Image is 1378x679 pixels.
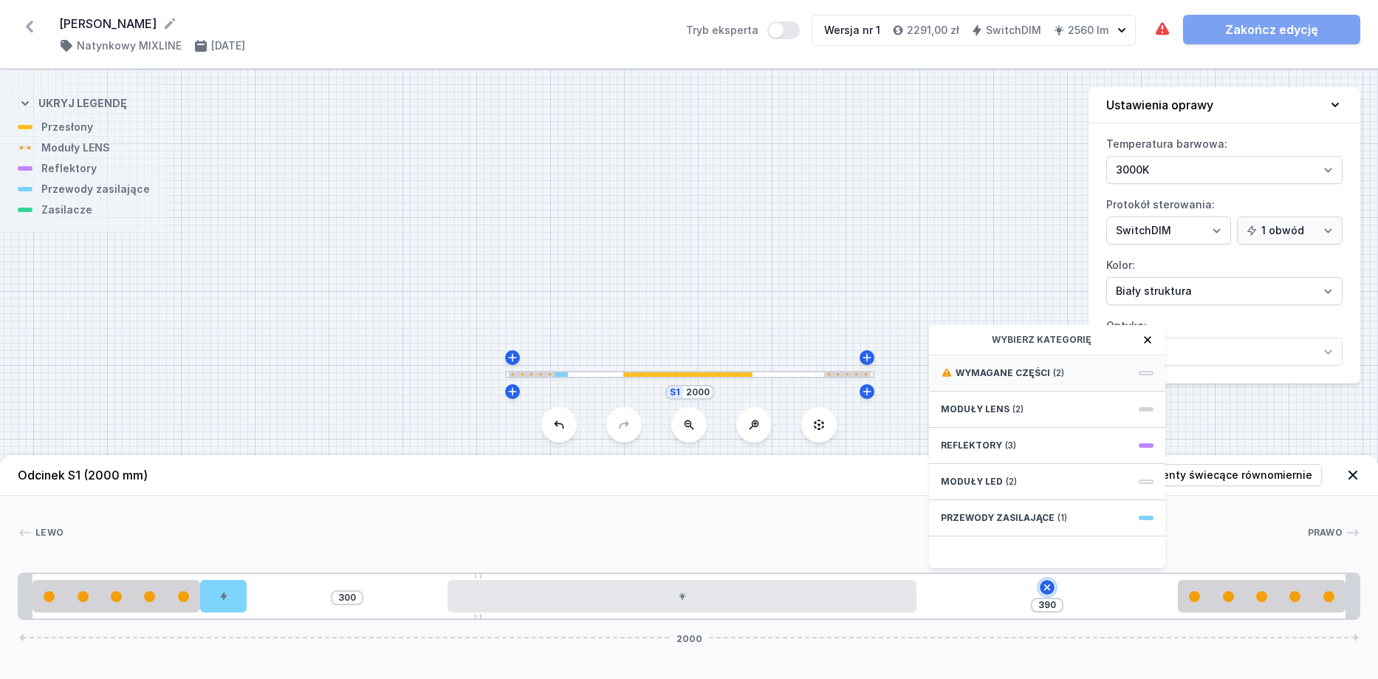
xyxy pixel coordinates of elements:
[1106,96,1213,114] h4: Ustawienia oprawy
[1090,464,1322,486] button: Rozłóż elementy świecące równomiernie
[162,16,177,31] button: Edytuj nazwę projektu
[956,367,1050,379] span: Wymagane części
[1106,253,1343,305] label: Kolor:
[83,468,148,482] span: (2000 mm)
[1106,277,1343,305] select: Kolor:
[18,84,127,120] button: Ukryj legendę
[211,38,245,53] h4: [DATE]
[335,592,359,604] input: Wymiar [mm]
[35,527,64,539] span: Lewo
[1058,512,1067,524] span: (1)
[1178,580,1346,613] div: 5 LENS module 250mm 54°
[59,15,668,33] form: [PERSON_NAME]
[941,512,1055,524] span: Przewody zasilające
[941,476,1003,488] span: Moduły LED
[77,38,182,53] h4: Natynkowy MIXLINE
[1106,314,1343,366] label: Optyka:
[686,386,710,398] input: Wymiar [mm]
[1006,476,1017,488] span: (2)
[941,403,1009,415] span: Moduły LENS
[1005,440,1016,451] span: (3)
[1106,216,1231,245] select: Protokół sterowania:
[1068,23,1108,38] h4: 2560 lm
[1106,156,1343,184] select: Temperatura barwowa:
[671,633,708,642] span: 2000
[32,580,200,613] div: 5 LENS module 250mm 54°
[1142,334,1154,346] button: Zamknij okno
[1237,216,1343,245] select: Protokół sterowania:
[200,580,247,613] div: Hole for power supply cable
[1037,577,1058,598] button: Dodaj element
[1053,367,1064,379] span: (2)
[824,23,880,38] div: Wersja nr 1
[18,466,148,484] h4: Odcinek S1
[1106,132,1343,184] label: Temperatura barwowa:
[1089,87,1360,123] button: Ustawienia oprawy
[992,334,1091,346] span: Wybierz kategorię
[767,21,800,39] button: Tryb eksperta
[1035,599,1059,611] input: Wymiar [mm]
[812,15,1136,46] button: Wersja nr 12291,00 złSwitchDIM2560 lm
[38,96,127,111] h4: Ukryj legendę
[686,21,800,39] label: Tryb eksperta
[1106,338,1343,366] select: Optyka:
[1100,468,1312,482] span: Rozłóż elementy świecące równomiernie
[1012,403,1024,415] span: (2)
[986,23,1041,38] h4: SwitchDIM
[907,23,959,38] h4: 2291,00 zł
[1106,193,1343,245] label: Protokół sterowania:
[448,580,916,613] div: LED opal module 700mm
[941,440,1002,451] span: Reflektory
[1308,527,1343,539] span: Prawo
